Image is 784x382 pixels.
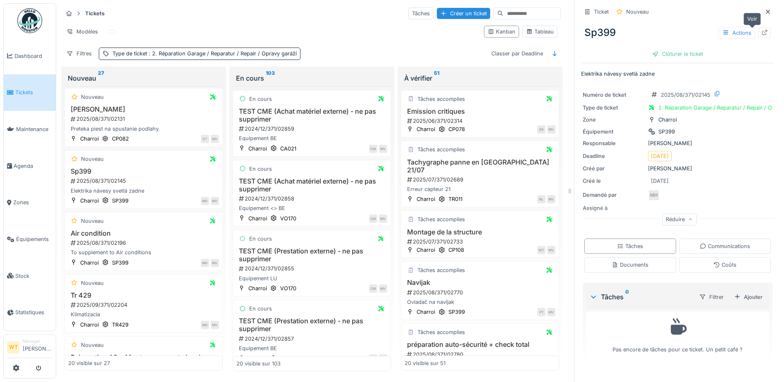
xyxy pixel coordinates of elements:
div: CM [369,284,377,293]
div: WT [537,246,546,254]
h3: Emission critiques [405,107,555,115]
div: Nouveau [81,155,104,163]
div: Charroi [417,195,435,203]
div: To supplement to Air conditions [68,248,219,256]
div: 20 visible sur 27 [68,359,110,367]
h3: Préparation AS + Montage support planche latéral HFS0041839 [68,353,219,369]
div: Actions [719,27,755,39]
a: Maintenance [4,111,56,148]
h3: Navijak [405,279,555,286]
div: MV [547,246,555,254]
div: Filtres [63,48,95,60]
div: Zone [583,116,645,124]
h3: TEST CME (Achat matériel externe) - ne pas supprimer [236,107,387,123]
div: Nouveau [626,8,649,16]
div: 2024/12/371/02859 [238,125,387,133]
div: Nouveau [81,217,104,225]
div: Communications [700,242,750,250]
div: [PERSON_NAME] [583,165,772,172]
sup: 51 [434,73,439,83]
a: Tickets [4,74,56,111]
div: Demandé par [583,191,645,199]
div: Charroi [80,321,99,329]
div: 2025/08/371/02196 [70,239,219,247]
div: Charroi [80,135,99,143]
div: Tableau [526,28,554,36]
div: 20 visible sur 103 [236,359,281,367]
div: Deadline [583,152,645,160]
div: Tâches accomplies [417,266,465,274]
div: 2024/12/371/02857 [238,335,387,343]
div: Créer un ticket [437,8,490,19]
div: Charroi [417,308,435,316]
span: Équipements [16,235,52,243]
a: Dashboard [4,38,56,74]
div: Equipement LU [236,275,387,282]
div: Equipement BE [236,344,387,352]
div: CA021 [280,145,296,153]
div: Nouveau [81,341,104,349]
div: Type de ticket [583,104,645,112]
h3: préparation auto-sécurité + check total [405,341,555,349]
h3: Tr 429 [68,291,219,299]
div: Charroi [248,284,267,292]
div: Tâches [408,7,434,19]
div: 20 visible sur 51 [405,359,446,367]
h3: Air condition [68,229,219,237]
div: Tâches [589,292,692,302]
div: Pas encore de tâches pour ce ticket. Un petit café ? [591,315,764,354]
div: Manager [23,338,52,344]
div: SP399 [112,197,129,205]
a: Statistiques [4,294,56,331]
div: Tâches accomplies [417,146,465,153]
div: Documents [612,261,648,269]
strong: Tickets [82,10,108,17]
a: Agenda [4,148,56,184]
span: Maintenance [16,125,52,133]
div: Réduire [662,213,697,225]
h3: TEST CME (Achat matériel externe) - ne pas supprimer [236,177,387,193]
div: MH [201,259,209,267]
h3: Tachygraphe panne en [GEOGRAPHIC_DATA] 21/07 [405,158,555,174]
div: Coûts [713,261,736,269]
div: Charroi [248,145,267,153]
a: WT Manager[PERSON_NAME] [7,338,52,358]
div: MV [547,308,555,316]
h3: TEST CME (Prestation externe) - ne pas supprimer [236,317,387,333]
div: MV [547,195,555,203]
div: En cours [249,95,272,103]
div: Ovladač na navijak [405,298,555,306]
div: 2025/09/371/02204 [70,301,219,309]
div: Charroi [417,125,435,133]
h3: [PERSON_NAME] [68,105,219,113]
div: CM [369,354,377,363]
div: CP078 [448,125,465,133]
div: MV [211,197,219,205]
div: PT [537,308,546,316]
div: Klimatizacia [68,310,219,318]
div: Clôturer le ticket [649,48,706,60]
div: Charroi [248,354,267,362]
div: MV [211,259,219,267]
div: En cours [249,235,272,243]
div: VO170 [280,215,296,222]
div: MV [379,354,387,363]
div: MV [547,125,555,134]
div: Charroi [658,116,677,124]
div: En cours [236,73,388,83]
div: MH [201,197,209,205]
div: 2025/07/371/02689 [406,176,555,184]
div: 2025/07/371/02733 [406,238,555,246]
span: Stock [15,272,52,280]
a: Stock [4,258,56,294]
div: Charroi [80,197,99,205]
h3: Montage de la structure [405,228,555,236]
div: Charroi [80,259,99,267]
div: [DATE] [651,177,669,185]
sup: 0 [625,292,629,302]
div: Kanban [488,28,515,36]
div: CM [369,215,377,223]
sup: 27 [98,73,104,83]
div: SP399 [448,308,465,316]
div: À vérifier [404,73,556,83]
